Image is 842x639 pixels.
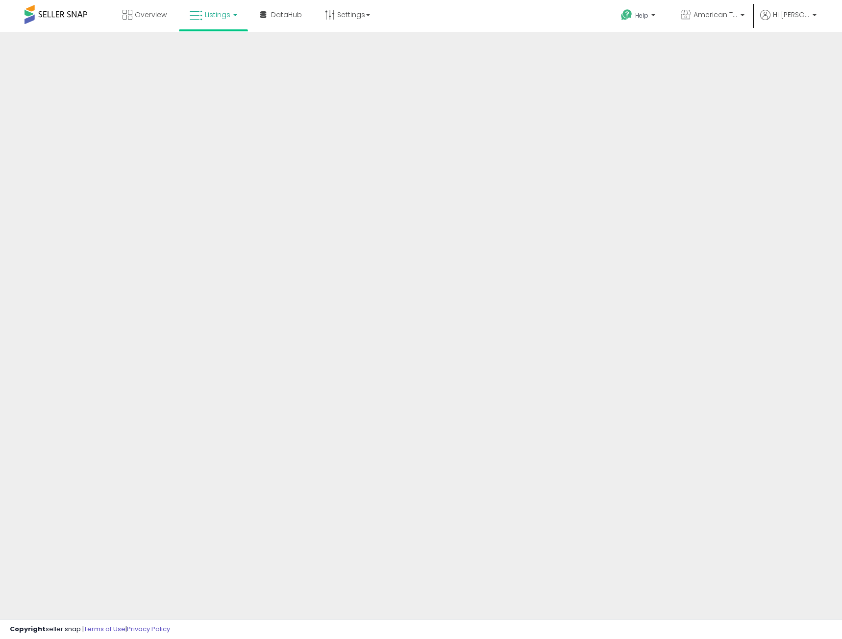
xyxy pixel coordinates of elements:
[135,10,167,20] span: Overview
[693,10,738,20] span: American Telecom Headquarters
[773,10,810,20] span: Hi [PERSON_NAME]
[271,10,302,20] span: DataHub
[760,10,817,32] a: Hi [PERSON_NAME]
[205,10,230,20] span: Listings
[620,9,633,21] i: Get Help
[613,1,665,32] a: Help
[635,11,648,20] span: Help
